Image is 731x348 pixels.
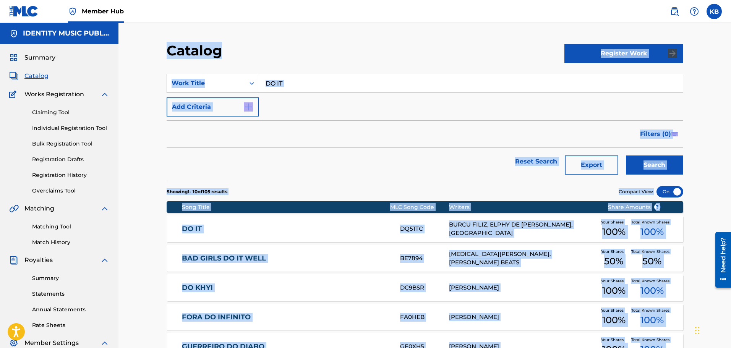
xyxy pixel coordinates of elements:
[564,44,683,63] button: Register Work
[32,321,109,329] a: Rate Sheets
[9,53,55,62] a: SummarySummary
[24,90,84,99] span: Works Registration
[82,7,124,16] span: Member Hub
[602,313,626,327] span: 100 %
[565,155,618,175] button: Export
[654,204,660,210] span: ?
[100,338,109,348] img: expand
[32,108,109,117] a: Claiming Tool
[667,4,682,19] a: Public Search
[449,220,596,238] div: BURCU FILIZ, ELPHY DE [PERSON_NAME], [GEOGRAPHIC_DATA]
[642,254,661,268] span: 50 %
[32,171,109,179] a: Registration History
[390,203,449,211] div: MLC Song Code
[167,42,226,59] h2: Catalog
[601,219,627,225] span: Your Shares
[167,188,227,195] p: Showing 1 - 10 of 105 results
[9,71,18,81] img: Catalog
[400,254,449,263] div: BE7894
[100,204,109,213] img: expand
[182,203,390,211] div: Song Title
[631,278,673,284] span: Total Known Shares
[23,29,109,38] h5: IDENTITY MUSIC PUBLISHING
[9,338,18,348] img: Member Settings
[32,124,109,132] a: Individual Registration Tool
[640,225,664,239] span: 100 %
[100,90,109,99] img: expand
[167,97,259,117] button: Add Criteria
[400,225,449,233] div: DQ51TC
[68,7,77,16] img: Top Rightsholder
[635,125,683,144] button: Filters (0)
[9,6,39,17] img: MLC Logo
[449,283,596,292] div: [PERSON_NAME]
[449,203,596,211] div: Writers
[601,249,627,254] span: Your Shares
[400,313,449,322] div: FA0HEB
[710,229,731,290] iframe: Resource Center
[32,223,109,231] a: Matching Tool
[511,153,561,170] a: Reset Search
[32,290,109,298] a: Statements
[9,90,19,99] img: Works Registration
[9,53,18,62] img: Summary
[631,337,673,343] span: Total Known Shares
[244,102,253,112] img: 9d2ae6d4665cec9f34b9.svg
[9,256,18,265] img: Royalties
[687,4,702,19] div: Help
[9,71,49,81] a: CatalogCatalog
[640,284,664,298] span: 100 %
[608,203,661,211] span: Share Amounts
[449,313,596,322] div: [PERSON_NAME]
[32,238,109,246] a: Match History
[182,225,390,233] a: DO IT
[100,256,109,265] img: expand
[690,7,699,16] img: help
[707,4,722,19] div: User Menu
[32,187,109,195] a: Overclaims Tool
[602,225,626,239] span: 100 %
[24,53,55,62] span: Summary
[32,274,109,282] a: Summary
[9,29,18,38] img: Accounts
[32,306,109,314] a: Annual Statements
[182,254,390,263] a: BAD GIRLS DO IT WELL
[32,155,109,163] a: Registration Drafts
[601,337,627,343] span: Your Shares
[695,319,700,342] div: Drag
[449,250,596,267] div: [MEDICAL_DATA][PERSON_NAME], [PERSON_NAME] BEATS
[24,204,54,213] span: Matching
[670,7,679,16] img: search
[626,155,683,175] button: Search
[400,283,449,292] div: DC9BSR
[182,313,390,322] a: FORA DO INFINITO
[167,74,683,182] form: Search Form
[640,313,664,327] span: 100 %
[668,49,677,58] img: f7272a7cc735f4ea7f67.svg
[619,188,653,195] span: Compact View
[631,308,673,313] span: Total Known Shares
[693,311,731,348] iframe: Chat Widget
[24,256,53,265] span: Royalties
[640,129,671,139] span: Filters ( 0 )
[182,283,390,292] a: DO KHYI
[602,284,626,298] span: 100 %
[9,204,19,213] img: Matching
[671,132,678,136] img: filter
[604,254,623,268] span: 50 %
[172,79,240,88] div: Work Title
[631,249,673,254] span: Total Known Shares
[631,219,673,225] span: Total Known Shares
[24,338,79,348] span: Member Settings
[32,140,109,148] a: Bulk Registration Tool
[601,278,627,284] span: Your Shares
[24,71,49,81] span: Catalog
[601,308,627,313] span: Your Shares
